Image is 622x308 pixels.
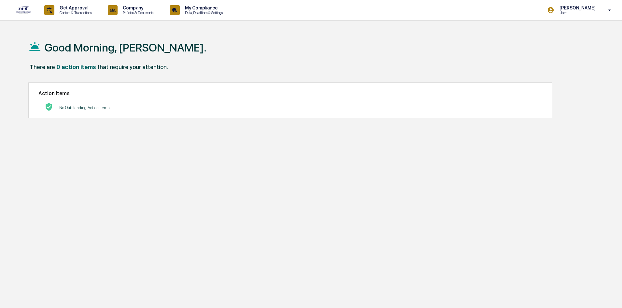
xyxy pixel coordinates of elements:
p: Users [554,10,599,15]
p: Policies & Documents [118,10,157,15]
p: [PERSON_NAME] [554,5,599,10]
p: Data, Deadlines & Settings [180,10,226,15]
div: There are [30,64,55,70]
p: Get Approval [54,5,95,10]
h1: Good Morning, [PERSON_NAME]. [45,41,206,54]
p: Content & Transactions [54,10,95,15]
p: Company [118,5,157,10]
img: No Actions logo [45,103,53,111]
h2: Action Items [38,90,542,96]
div: 0 action items [56,64,96,70]
p: My Compliance [180,5,226,10]
p: No Outstanding Action Items [59,105,109,110]
img: logo [16,6,31,14]
div: that require your attention. [97,64,168,70]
